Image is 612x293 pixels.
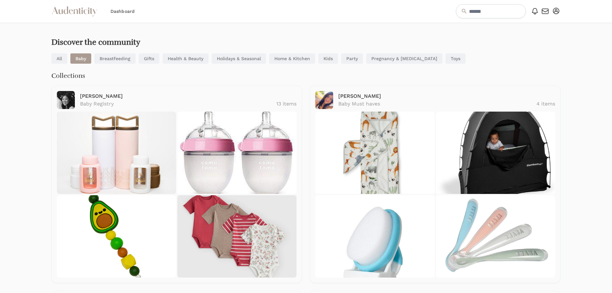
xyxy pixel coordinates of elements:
[366,53,442,64] a: Pregnancy & [MEDICAL_DATA]
[51,53,67,64] a: All
[338,93,381,99] a: [PERSON_NAME]
[80,100,297,108] a: Baby Registry 13 items
[57,112,176,194] img: MilasKeeperInsulatedBreastMilkCoolers-DuoGiftSetPinkSands_300x.jpg
[80,100,114,108] p: Baby Registry
[315,112,434,194] img: Safari_Jungle_-_Hooded_Towel.jpg
[436,112,555,194] img: slumberpod-31858437849265_1160x.jpg
[94,53,136,64] a: Breastfeeding
[51,71,561,80] h3: Collections
[269,53,315,64] a: Home & Kitchen
[212,53,266,64] a: Holidays & Seasonal
[163,53,208,64] a: Health & Beauty
[338,100,555,108] a: Baby Must haves 4 items
[57,195,176,278] img: Darling_-_Avocado_fb72ff98-a7bb-48d7-8abf-1c4d6edc2b55.jpg
[80,93,123,99] a: [PERSON_NAME]
[315,195,434,278] img: fridababy-dermafrida-flake-fixer-29278158323889_1200x1200.jpg
[436,195,555,278] img: beaba-first-foods-silicone-spoons-set-of-4-31294380146865_1200x1200.jpg
[341,53,363,64] a: Party
[318,53,338,64] a: Kids
[57,91,75,109] img: <span class="translation_missing" title="translation missing: en.advocates.discover.show.profile_...
[537,100,555,108] p: 4 items
[139,53,159,64] a: Gifts
[177,112,297,194] img: comotomo-5-oz-baby-bottle-pink-2-pack-28716649447601_1200x1200.jpg
[338,100,380,108] p: Baby Must haves
[315,91,333,109] img: <span class="translation_missing" title="translation missing: en.advocates.discover.show.profile_...
[177,195,297,278] img: Unicorn_Short_Sleeve_Bodysuit_4-Pack.jpg
[51,38,561,47] h2: Discover the community
[446,53,466,64] a: Toys
[276,100,297,108] p: 13 items
[70,53,91,64] a: Baby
